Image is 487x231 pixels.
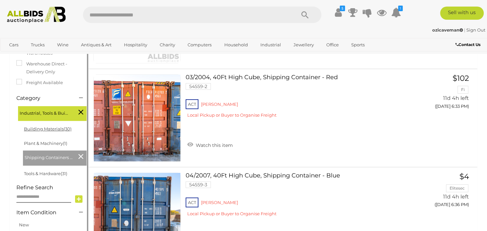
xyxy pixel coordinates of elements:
h4: Item Condition [16,210,69,216]
a: Wine [53,39,73,50]
span: $4 [459,172,469,181]
a: Building Materials(30) [24,126,71,131]
strong: ozicaveman [432,27,463,33]
a: Sports [347,39,369,50]
b: Contact Us [456,42,480,47]
a: Sell with us [440,7,484,20]
a: Sign Out [466,27,485,33]
a: Jewellery [289,39,318,50]
a: Cars [5,39,23,50]
span: Watch this item [194,142,233,148]
a: $4 Elitesec 11d 4h left ([DATE] 6:36 PM) [417,173,471,211]
a: Industrial [256,39,285,50]
a: New [19,222,29,227]
span: Industrial, Tools & Building Supplies [20,108,69,117]
span: (31) [61,171,67,176]
a: Contact Us [456,41,482,48]
a: Computers [183,39,216,50]
a: 03/2004, 40Ft High Cube, Shipping Container - Red 54559-2 ACT [PERSON_NAME] Local Pickup or Buyer... [191,74,407,123]
a: Tools & Hardware(31) [24,171,67,176]
i: $ [340,6,345,11]
img: Allbids.com.au [4,7,69,23]
label: Warehouse Direct - Delivery Only [16,60,82,76]
a: $ [334,7,343,18]
a: 1 [391,7,401,18]
a: Antiques & Art [77,39,116,50]
a: Hospitality [120,39,152,50]
span: $102 [453,74,469,83]
h4: Category [16,95,69,101]
a: Office [322,39,343,50]
a: $102 Fi 11d 4h left ([DATE] 6:33 PM) [417,74,471,113]
button: Search [289,7,321,23]
span: Shipping Containers & Portable Buildings [25,152,74,161]
a: 04/2007, 40Ft High Cube, Shipping Container - Blue 54559-3 ACT [PERSON_NAME] Local Pickup or Buye... [191,173,407,221]
span: (1) [63,141,67,146]
h4: Refine Search [16,185,87,191]
label: Freight Available [16,79,63,86]
i: 1 [398,6,403,11]
a: [GEOGRAPHIC_DATA] [5,51,60,61]
a: Household [220,39,252,50]
a: Watch this item [186,140,234,150]
a: Trucks [27,39,49,50]
a: Charity [155,39,179,50]
a: ozicaveman [432,27,464,33]
a: Plant & Machinery(1) [24,141,67,146]
span: | [464,27,465,33]
span: (30) [64,126,71,131]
